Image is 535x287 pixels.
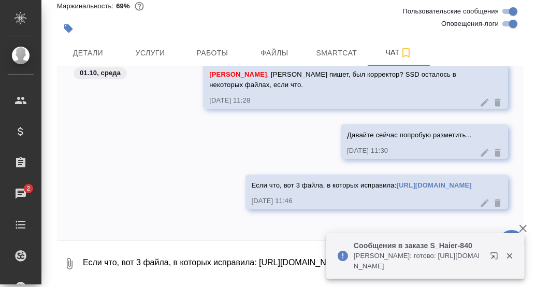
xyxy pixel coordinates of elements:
[125,47,175,60] span: Услуги
[57,17,80,40] button: Добавить тэг
[250,47,299,60] span: Файлы
[397,181,472,189] a: [URL][DOMAIN_NAME]
[63,47,113,60] span: Детали
[57,2,116,10] p: Маржинальность:
[252,196,472,206] div: [DATE] 11:46
[116,2,132,10] p: 69%
[347,146,472,156] div: [DATE] 11:30
[347,131,472,139] span: Давайте сейчас попробую разметить...
[402,6,499,17] span: Пользовательские сообщения
[354,240,483,251] p: Сообщения в заказе S_Haier-840
[354,251,483,271] p: [PERSON_NAME]: готово: [URL][DOMAIN_NAME]
[374,46,424,59] span: Чат
[484,246,509,270] button: Открыть в новой вкладке
[252,181,472,189] span: Если что, вот 3 файла, в которых исправила:
[499,230,525,256] button: 🙏
[312,47,362,60] span: Smartcat
[441,19,499,29] span: Оповещения-логи
[499,251,520,261] button: Закрыть
[80,68,121,78] p: 01.10, среда
[187,47,237,60] span: Работы
[3,181,39,207] a: 2
[209,95,472,106] div: [DATE] 11:28
[20,183,36,194] span: 2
